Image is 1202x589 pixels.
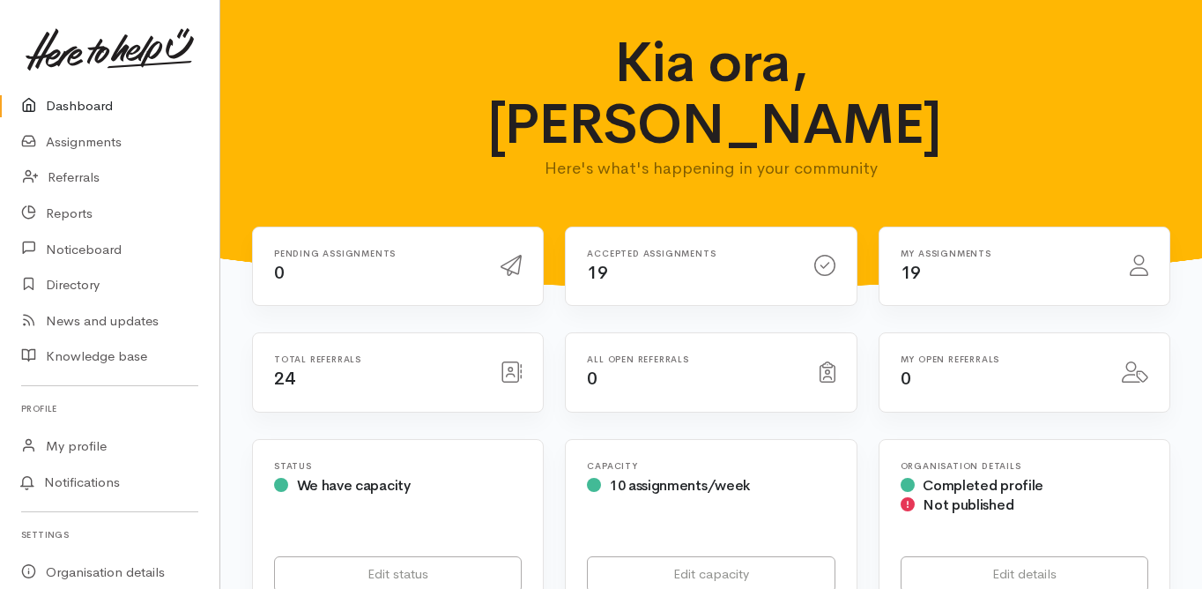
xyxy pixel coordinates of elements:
[274,354,479,364] h6: Total referrals
[21,523,198,547] h6: Settings
[901,461,1148,471] h6: Organisation Details
[923,476,1043,495] span: Completed profile
[274,368,294,390] span: 24
[901,354,1101,364] h6: My open referrals
[923,496,1013,514] span: Not published
[901,368,911,390] span: 0
[901,262,921,284] span: 19
[21,397,198,421] h6: Profile
[297,476,411,495] span: We have capacity
[274,262,285,284] span: 0
[274,249,479,258] h6: Pending assignments
[610,476,750,495] span: 10 assignments/week
[587,368,597,390] span: 0
[587,354,798,364] h6: All open referrals
[487,156,936,181] p: Here's what's happening in your community
[487,32,936,156] h1: Kia ora, [PERSON_NAME]
[587,461,835,471] h6: Capacity
[587,249,792,258] h6: Accepted assignments
[274,461,522,471] h6: Status
[901,249,1109,258] h6: My assignments
[587,262,607,284] span: 19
